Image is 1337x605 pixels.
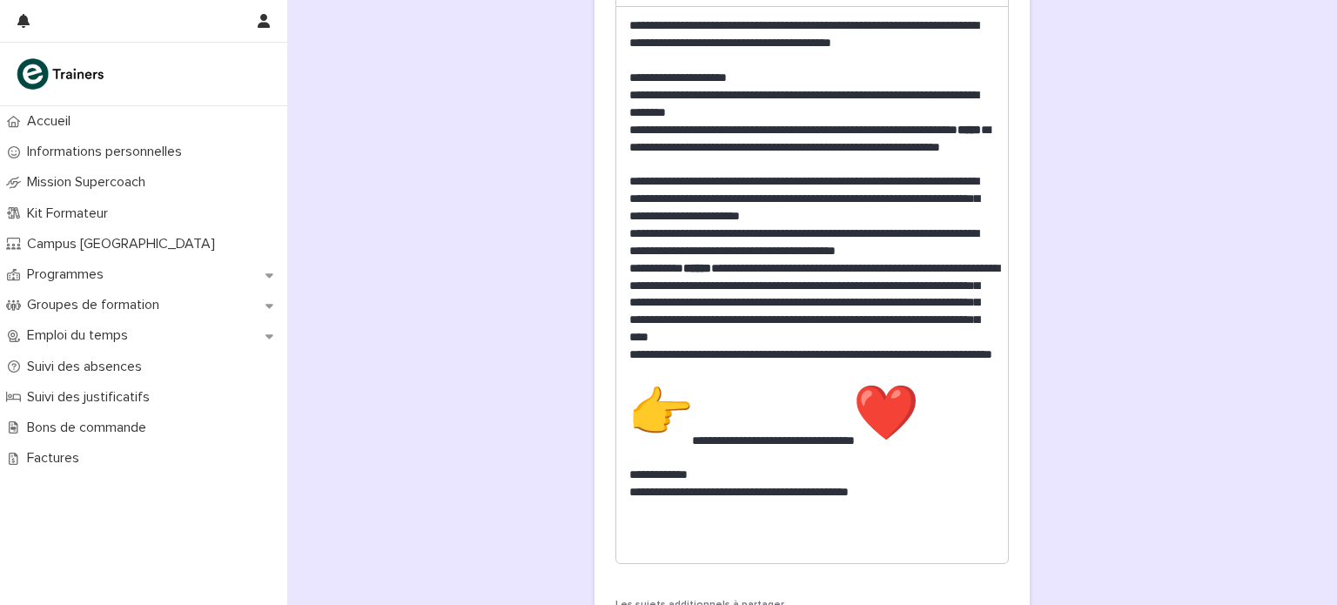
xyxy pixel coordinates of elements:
p: Emploi du temps [20,327,142,344]
p: Suivi des absences [20,359,156,375]
p: Kit Formateur [20,205,122,222]
p: Groupes de formation [20,297,173,313]
p: Accueil [20,113,84,130]
p: Suivi des justificatifs [20,389,164,406]
img: 72.png [629,381,692,444]
p: Campus [GEOGRAPHIC_DATA] [20,236,229,252]
img: 72.png [855,381,917,444]
p: Informations personnelles [20,144,196,160]
p: Programmes [20,266,118,283]
p: Bons de commande [20,420,160,436]
p: Mission Supercoach [20,174,159,191]
img: K0CqGN7SDeD6s4JG8KQk [14,57,110,91]
p: Factures [20,450,93,467]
